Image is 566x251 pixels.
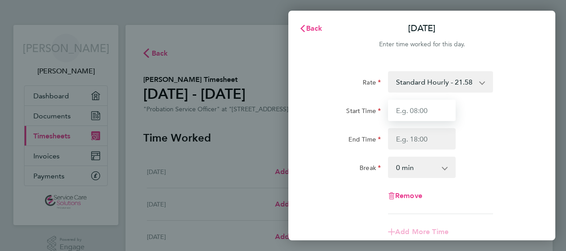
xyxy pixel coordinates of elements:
[395,191,422,200] span: Remove
[306,24,323,32] span: Back
[408,22,436,35] p: [DATE]
[388,128,456,150] input: E.g. 18:00
[288,39,555,50] div: Enter time worked for this day.
[360,164,381,174] label: Break
[290,20,332,37] button: Back
[363,78,381,89] label: Rate
[388,192,422,199] button: Remove
[348,135,381,146] label: End Time
[388,100,456,121] input: E.g. 08:00
[346,107,381,117] label: Start Time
